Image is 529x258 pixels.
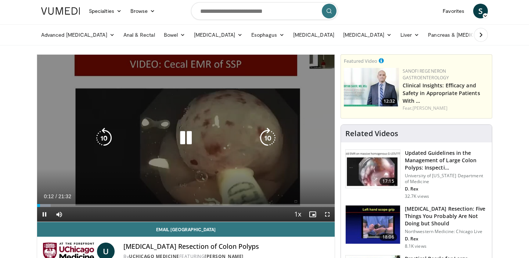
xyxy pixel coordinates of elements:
[190,28,247,42] a: [MEDICAL_DATA]
[37,28,119,42] a: Advanced [MEDICAL_DATA]
[289,28,339,42] a: [MEDICAL_DATA]
[37,204,335,207] div: Progress Bar
[403,68,449,81] a: Sanofi Regeneron Gastroenterology
[405,243,427,249] p: 8.1K views
[37,55,335,222] video-js: Video Player
[55,193,57,199] span: /
[405,149,487,171] h3: Updated Guidelines in the Management of Large Colon Polyps: Inspecti…
[52,207,66,222] button: Mute
[84,4,126,18] a: Specialties
[381,98,397,105] span: 12:32
[320,207,335,222] button: Fullscreen
[346,206,400,244] img: 264924ef-8041-41fd-95c4-78b943f1e5b5.150x105_q85_crop-smart_upscale.jpg
[379,178,397,185] span: 17:15
[424,28,510,42] a: Pancreas & [MEDICAL_DATA]
[123,243,329,251] h4: [MEDICAL_DATA] Resection of Colon Polyps
[339,28,396,42] a: [MEDICAL_DATA]
[119,28,159,42] a: Anal & Rectal
[405,173,487,185] p: University of [US_STATE] Department of Medicine
[405,186,487,192] p: D. Rex
[345,205,487,249] a: 18:06 [MEDICAL_DATA] Resection: Five Things You Probably Are Not Doing but Should Northwestern Me...
[396,28,424,42] a: Liver
[405,205,487,227] h3: [MEDICAL_DATA] Resection: Five Things You Probably Are Not Doing but Should
[405,229,487,235] p: Northwestern Medicine: Chicago Live
[44,193,54,199] span: 0:12
[403,82,480,104] a: Clinical Insights: Efficacy and Safety in Appropriate Patients With …
[438,4,469,18] a: Favorites
[58,193,71,199] span: 21:32
[247,28,289,42] a: Esophagus
[305,207,320,222] button: Enable picture-in-picture mode
[413,105,447,111] a: [PERSON_NAME]
[126,4,160,18] a: Browse
[37,207,52,222] button: Pause
[345,149,487,199] a: 17:15 Updated Guidelines in the Management of Large Colon Polyps: Inspecti… University of [US_STA...
[159,28,190,42] a: Bowel
[405,236,487,242] p: D. Rex
[191,2,338,20] input: Search topics, interventions
[405,193,429,199] p: 32.7K views
[344,68,399,106] img: bf9ce42c-6823-4735-9d6f-bc9dbebbcf2c.png.150x105_q85_crop-smart_upscale.jpg
[473,4,488,18] a: S
[346,150,400,188] img: dfcfcb0d-b871-4e1a-9f0c-9f64970f7dd8.150x105_q85_crop-smart_upscale.jpg
[37,222,335,237] a: Email [GEOGRAPHIC_DATA]
[291,207,305,222] button: Playback Rate
[403,105,489,112] div: Feat.
[379,233,397,241] span: 18:06
[344,58,377,64] small: Featured Video
[41,7,80,15] img: VuMedi Logo
[344,68,399,106] a: 12:32
[345,129,398,138] h4: Related Videos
